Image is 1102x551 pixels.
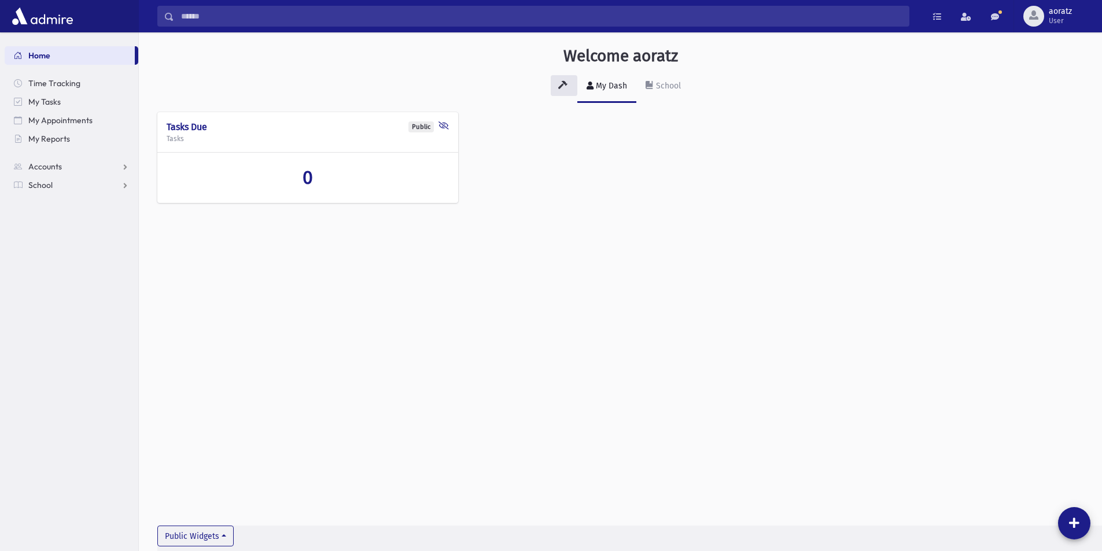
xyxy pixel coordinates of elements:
[5,93,138,111] a: My Tasks
[28,50,50,61] span: Home
[1049,7,1072,16] span: aoratz
[5,74,138,93] a: Time Tracking
[9,5,76,28] img: AdmirePro
[5,111,138,130] a: My Appointments
[157,526,234,546] button: Public Widgets
[167,135,449,143] h5: Tasks
[167,167,449,188] a: 0
[174,6,909,27] input: Search
[654,81,681,91] div: School
[563,46,678,66] h3: Welcome aoratz
[28,97,61,107] span: My Tasks
[594,81,627,91] div: My Dash
[577,71,636,103] a: My Dash
[408,121,434,132] div: Public
[5,157,138,176] a: Accounts
[303,167,313,188] span: 0
[636,71,690,103] a: School
[1049,16,1072,25] span: User
[167,121,449,132] h4: Tasks Due
[5,130,138,148] a: My Reports
[28,134,70,144] span: My Reports
[28,180,53,190] span: School
[5,176,138,194] a: School
[28,78,80,88] span: Time Tracking
[28,115,93,125] span: My Appointments
[28,161,62,172] span: Accounts
[5,46,135,65] a: Home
